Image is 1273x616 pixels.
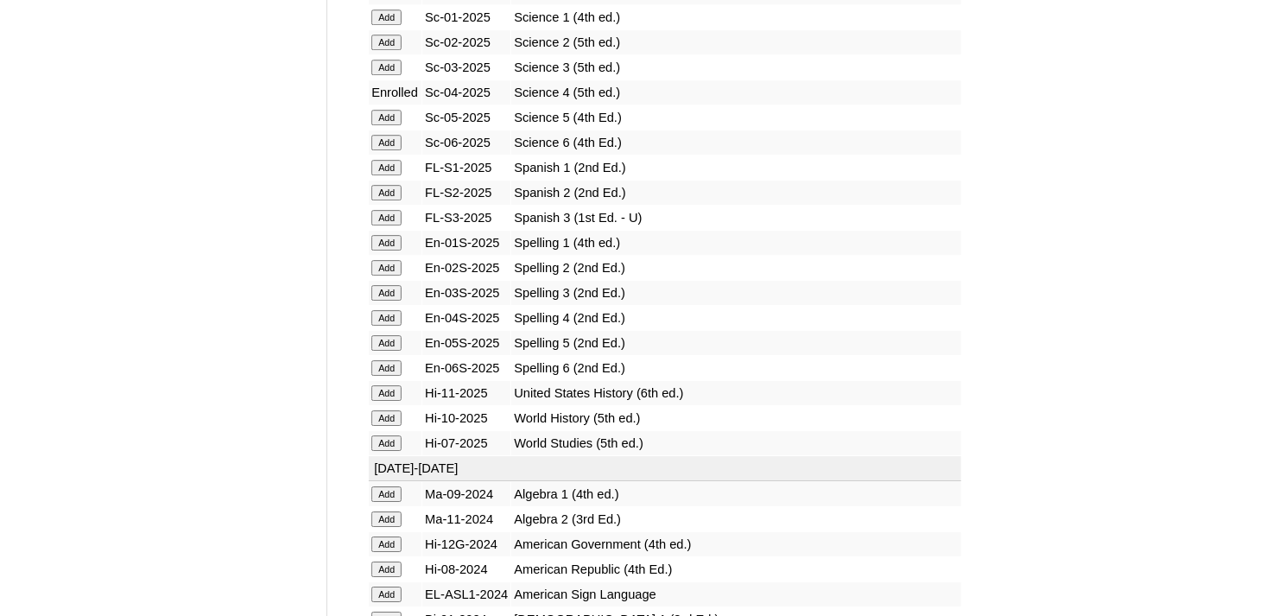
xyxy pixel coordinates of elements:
[371,35,402,50] input: Add
[371,486,402,502] input: Add
[422,582,510,606] td: EL-ASL1-2024
[371,310,402,326] input: Add
[422,256,510,280] td: En-02S-2025
[511,406,960,430] td: World History (5th ed.)
[422,482,510,506] td: Ma-09-2024
[511,80,960,105] td: Science 4 (5th ed.)
[511,5,960,29] td: Science 1 (4th ed.)
[371,160,402,175] input: Add
[371,435,402,451] input: Add
[511,55,960,79] td: Science 3 (5th ed.)
[371,335,402,351] input: Add
[511,256,960,280] td: Spelling 2 (2nd Ed.)
[369,456,960,482] td: [DATE]-[DATE]
[422,406,510,430] td: Hi-10-2025
[422,306,510,330] td: En-04S-2025
[511,105,960,130] td: Science 5 (4th Ed.)
[371,235,402,251] input: Add
[422,80,510,105] td: Sc-04-2025
[422,206,510,230] td: FL-S3-2025
[371,260,402,276] input: Add
[422,532,510,556] td: Hi-12G-2024
[371,135,402,150] input: Add
[511,532,960,556] td: American Government (4th ed.)
[371,511,402,527] input: Add
[422,130,510,155] td: Sc-06-2025
[422,181,510,205] td: FL-S2-2025
[511,156,960,180] td: Spanish 1 (2nd Ed.)
[511,381,960,405] td: United States History (6th ed.)
[511,331,960,355] td: Spelling 5 (2nd Ed.)
[422,231,510,255] td: En-01S-2025
[371,10,402,25] input: Add
[369,80,421,105] td: Enrolled
[511,557,960,581] td: American Republic (4th Ed.)
[371,210,402,225] input: Add
[422,55,510,79] td: Sc-03-2025
[422,381,510,405] td: Hi-11-2025
[422,331,510,355] td: En-05S-2025
[511,507,960,531] td: Algebra 2 (3rd Ed.)
[371,587,402,602] input: Add
[371,60,402,75] input: Add
[422,507,510,531] td: Ma-11-2024
[422,281,510,305] td: En-03S-2025
[511,231,960,255] td: Spelling 1 (4th ed.)
[371,562,402,577] input: Add
[371,185,402,200] input: Add
[511,482,960,506] td: Algebra 1 (4th ed.)
[371,360,402,376] input: Add
[371,410,402,426] input: Add
[422,5,510,29] td: Sc-01-2025
[511,206,960,230] td: Spanish 3 (1st Ed. - U)
[511,582,960,606] td: American Sign Language
[371,110,402,125] input: Add
[422,356,510,380] td: En-06S-2025
[511,281,960,305] td: Spelling 3 (2nd Ed.)
[511,306,960,330] td: Spelling 4 (2nd Ed.)
[371,285,402,301] input: Add
[422,156,510,180] td: FL-S1-2025
[371,385,402,401] input: Add
[511,431,960,455] td: World Studies (5th ed.)
[371,537,402,552] input: Add
[511,181,960,205] td: Spanish 2 (2nd Ed.)
[422,105,510,130] td: Sc-05-2025
[511,356,960,380] td: Spelling 6 (2nd Ed.)
[511,130,960,155] td: Science 6 (4th Ed.)
[422,431,510,455] td: Hi-07-2025
[511,30,960,54] td: Science 2 (5th ed.)
[422,30,510,54] td: Sc-02-2025
[422,557,510,581] td: Hi-08-2024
